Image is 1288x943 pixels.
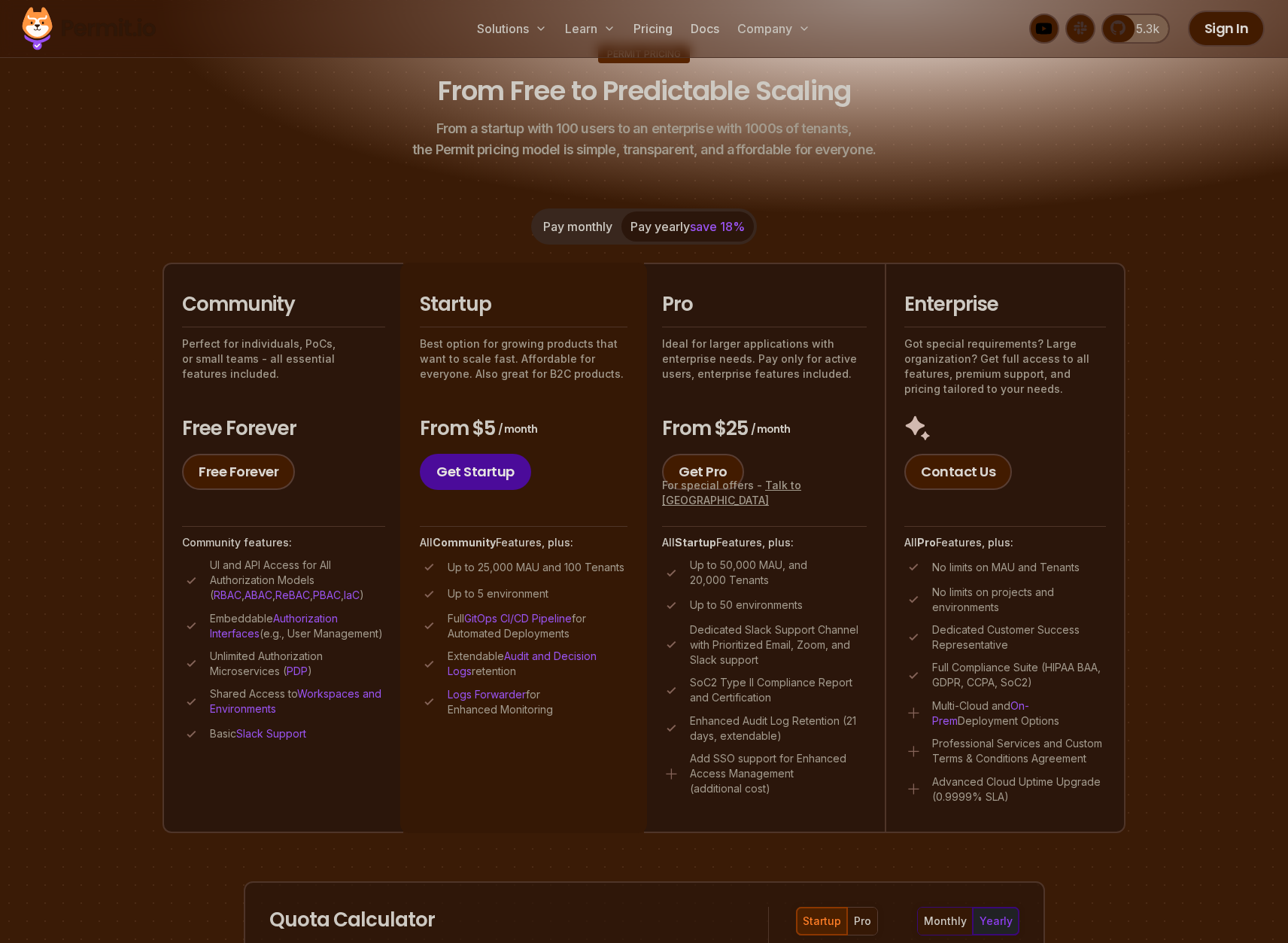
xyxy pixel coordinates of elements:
[412,118,876,139] span: From a startup with 100 users to an enterprise with 1000s of tenants,
[932,736,1106,766] p: Professional Services and Custom Terms & Conditions Agreement
[685,14,725,44] a: Docs
[904,454,1012,490] a: Contact Us
[448,560,624,575] p: Up to 25,000 MAU and 100 Tenants
[690,751,867,796] p: Add SSO support for Enhanced Access Management (additional cost)
[182,291,385,318] h2: Community
[662,415,867,443] h3: From $25
[675,536,716,549] strong: Startup
[15,3,163,54] img: Permit logo
[448,688,526,701] a: Logs Forwarder
[662,535,867,550] h4: All Features, plus:
[275,589,310,601] a: ReBAC
[420,454,531,490] a: Get Startup
[448,687,627,717] p: for Enhanced Monitoring
[662,454,744,490] a: Get Pro
[904,336,1106,397] p: Got special requirements? Large organization? Get full access to all features, premium support, a...
[731,14,816,44] button: Company
[690,713,867,744] p: Enhanced Audit Log Retention (21 days, extendable)
[420,535,627,550] h4: All Features, plus:
[420,291,627,318] h2: Startup
[182,535,385,550] h4: Community features:
[932,698,1106,729] p: Multi-Cloud and Deployment Options
[924,914,967,929] div: monthly
[498,421,537,437] span: / month
[344,589,360,601] a: IaC
[690,622,867,668] p: Dedicated Slack Support Channel with Prioritized Email, Zoom, and Slack support
[210,649,385,679] p: Unlimited Authorization Microservices ( )
[420,415,627,443] h3: From $5
[662,291,867,318] h2: Pro
[448,611,627,641] p: Full for Automated Deployments
[917,536,936,549] strong: Pro
[690,598,803,613] p: Up to 50 environments
[210,612,338,640] a: Authorization Interfaces
[182,336,385,382] p: Perfect for individuals, PoCs, or small teams - all essential features included.
[448,586,548,601] p: Up to 5 environment
[210,686,385,716] p: Shared Access to
[932,585,1106,615] p: No limits on projects and environments
[471,14,553,44] button: Solutions
[412,118,876,160] p: the Permit pricing model is simple, transparent, and affordable for everyone.
[1127,20,1159,38] span: 5.3k
[534,211,621,242] button: Pay monthly
[182,415,385,443] h3: Free Forever
[932,560,1080,575] p: No limits on MAU and Tenants
[269,907,742,934] h2: Quota Calculator
[245,589,272,601] a: ABAC
[210,726,306,741] p: Basic
[932,660,1106,690] p: Full Compliance Suite (HIPAA BAA, GDPR, CCPA, SoC2)
[662,336,867,382] p: Ideal for larger applications with enterprise needs. Pay only for active users, enterprise featur...
[627,14,679,44] a: Pricing
[313,589,341,601] a: PBAC
[904,291,1106,318] h2: Enterprise
[182,454,295,490] a: Free Forever
[751,421,790,437] span: / month
[210,558,385,603] p: UI and API Access for All Authorization Models ( , , , , )
[214,589,241,601] a: RBAC
[287,665,308,677] a: PDP
[854,914,871,929] div: pro
[690,558,867,588] p: Up to 50,000 MAU, and 20,000 Tenants
[904,535,1106,550] h4: All Features, plus:
[448,649,627,679] p: Extendable retention
[438,72,851,110] h1: From Free to Predictable Scaling
[210,611,385,641] p: Embeddable (e.g., User Management)
[932,774,1106,805] p: Advanced Cloud Uptime Upgrade (0.9999% SLA)
[433,536,496,549] strong: Community
[448,649,597,677] a: Audit and Decision Logs
[420,336,627,382] p: Best option for growing products that want to scale fast. Affordable for everyone. Also great for...
[932,622,1106,652] p: Dedicated Customer Success Representative
[932,699,1029,727] a: On-Prem
[690,675,867,705] p: SoC2 Type II Compliance Report and Certification
[464,612,572,625] a: GitOps CI/CD Pipeline
[662,478,867,508] div: For special offers -
[1101,14,1170,44] a: 5.3k
[559,14,621,44] button: Learn
[1188,11,1265,47] a: Sign In
[236,727,306,740] a: Slack Support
